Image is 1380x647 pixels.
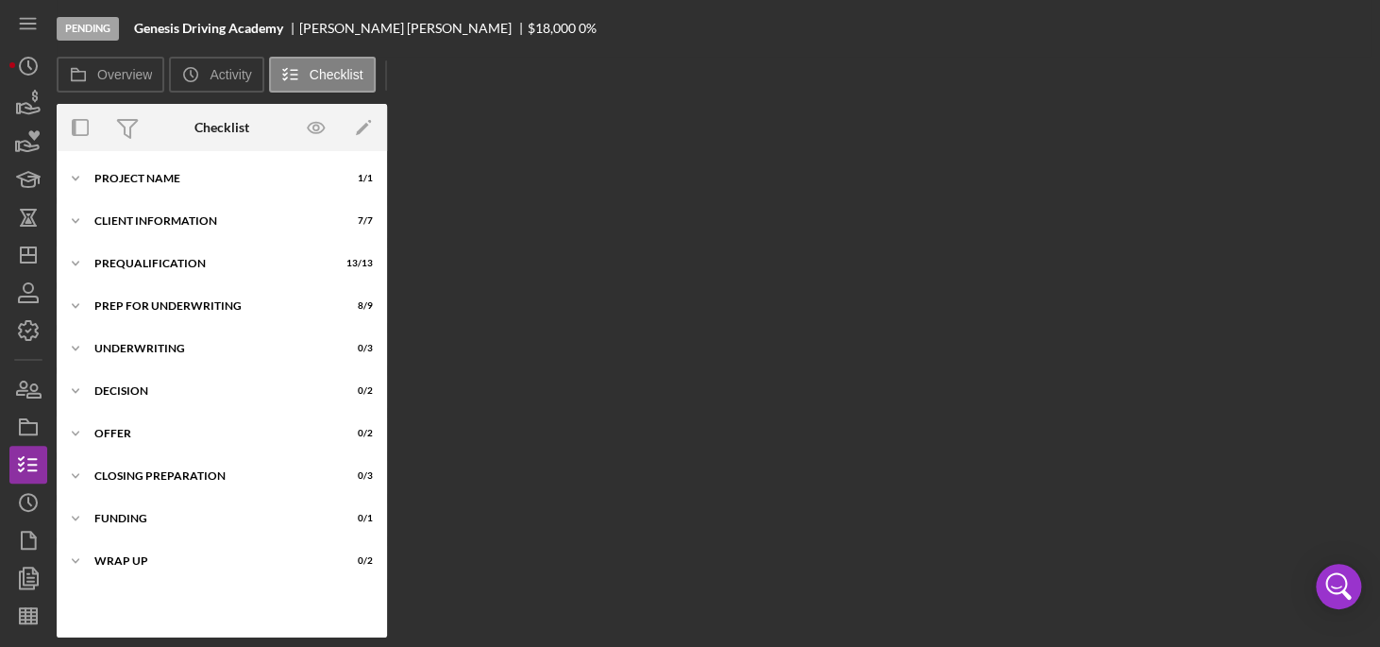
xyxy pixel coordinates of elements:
div: 0 / 1 [339,513,373,524]
div: Decision [94,385,326,397]
div: 0 / 3 [339,470,373,482]
div: Prep for Underwriting [94,300,326,312]
div: Client Information [94,215,326,227]
div: 13 / 13 [339,258,373,269]
button: Checklist [269,57,376,93]
div: Checklist [194,120,249,135]
div: 0 / 2 [339,555,373,567]
div: [PERSON_NAME] [PERSON_NAME] [299,21,528,36]
div: 1 / 1 [339,173,373,184]
div: Underwriting [94,343,326,354]
div: 0 / 3 [339,343,373,354]
div: Funding [94,513,326,524]
label: Checklist [310,67,363,82]
b: Genesis Driving Academy [134,21,283,36]
label: Overview [97,67,152,82]
div: Wrap Up [94,555,326,567]
button: Overview [57,57,164,93]
div: Offer [94,428,326,439]
label: Activity [210,67,251,82]
div: Closing Preparation [94,470,326,482]
div: 0 / 2 [339,428,373,439]
div: Open Intercom Messenger [1316,564,1361,609]
div: Prequalification [94,258,326,269]
div: Project Name [94,173,326,184]
div: Pending [57,17,119,41]
div: 0 % [579,21,597,36]
div: 7 / 7 [339,215,373,227]
div: 0 / 2 [339,385,373,397]
div: 8 / 9 [339,300,373,312]
span: $18,000 [528,20,576,36]
button: Activity [169,57,263,93]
